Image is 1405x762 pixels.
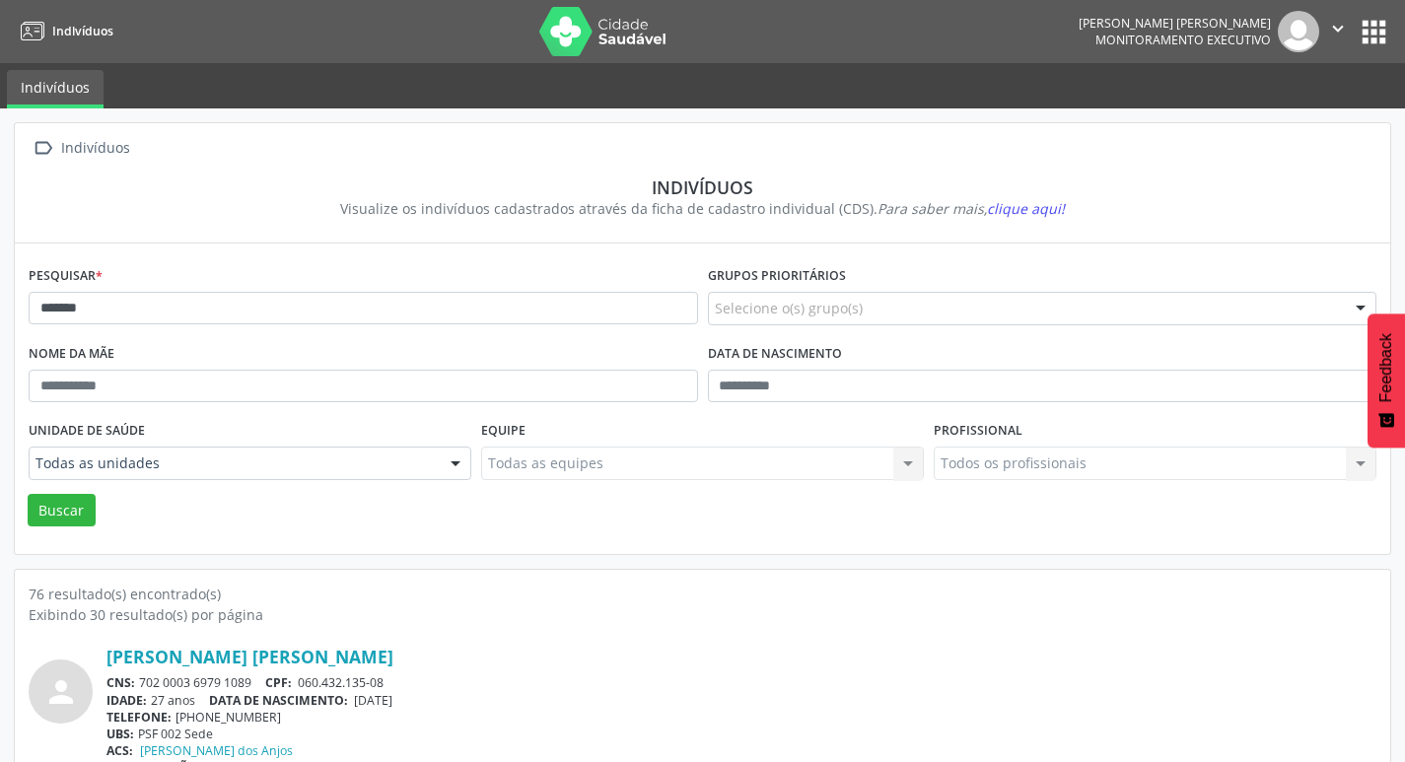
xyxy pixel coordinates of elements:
span: UBS: [106,726,134,742]
i: Para saber mais, [878,199,1065,218]
span: clique aqui! [987,199,1065,218]
span: ACS: [106,742,133,759]
label: Pesquisar [29,261,103,292]
span: TELEFONE: [106,709,172,726]
label: Equipe [481,416,526,447]
div: Indivíduos [57,134,133,163]
span: CNS: [106,674,135,691]
a: [PERSON_NAME] dos Anjos [140,742,293,759]
label: Grupos prioritários [708,261,846,292]
label: Data de nascimento [708,339,842,370]
div: Exibindo 30 resultado(s) por página [29,604,1376,625]
div: 76 resultado(s) encontrado(s) [29,584,1376,604]
button:  [1319,11,1357,52]
label: Profissional [934,416,1022,447]
i:  [1327,18,1349,39]
button: apps [1357,15,1391,49]
div: [PERSON_NAME] [PERSON_NAME] [1079,15,1271,32]
i:  [29,134,57,163]
span: 060.432.135-08 [298,674,384,691]
div: Indivíduos [42,176,1363,198]
span: [DATE] [354,692,392,709]
span: DATA DE NASCIMENTO: [209,692,348,709]
img: img [1278,11,1319,52]
span: Feedback [1377,333,1395,402]
label: Nome da mãe [29,339,114,370]
a: Indivíduos [14,15,113,47]
span: Selecione o(s) grupo(s) [715,298,863,318]
div: PSF 002 Sede [106,726,1376,742]
div: Visualize os indivíduos cadastrados através da ficha de cadastro individual (CDS). [42,198,1363,219]
div: 27 anos [106,692,1376,709]
span: IDADE: [106,692,147,709]
button: Feedback - Mostrar pesquisa [1368,313,1405,448]
a: Indivíduos [7,70,104,108]
div: [PHONE_NUMBER] [106,709,1376,726]
button: Buscar [28,494,96,527]
span: Indivíduos [52,23,113,39]
label: Unidade de saúde [29,416,145,447]
div: 702 0003 6979 1089 [106,674,1376,691]
span: CPF: [265,674,292,691]
a: [PERSON_NAME] [PERSON_NAME] [106,646,393,667]
span: Monitoramento Executivo [1095,32,1271,48]
span: Todas as unidades [35,453,431,473]
a:  Indivíduos [29,134,133,163]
